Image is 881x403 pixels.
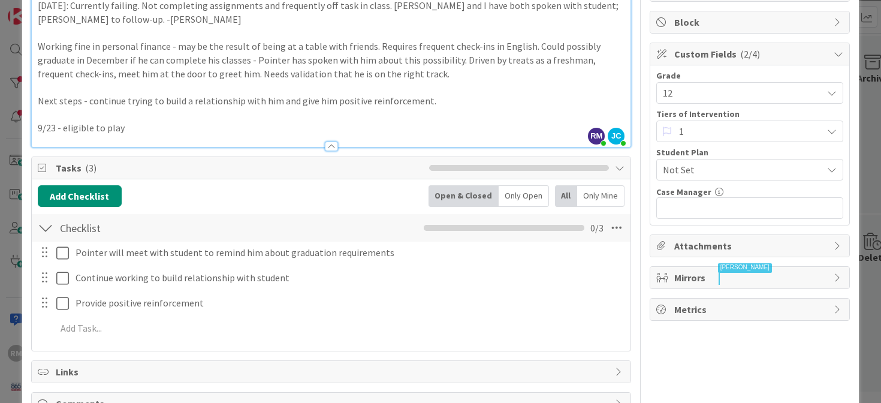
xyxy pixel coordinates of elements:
[588,128,605,145] span: RM
[76,271,622,285] p: Continue working to build relationship with student
[555,185,577,207] div: All
[679,123,816,140] span: 1
[5,233,876,244] div: TODO: put dlg title
[577,185,624,207] div: Only Mine
[5,201,876,212] div: Newspaper
[38,94,625,108] p: Next steps - continue trying to build a relationship with him and give him positive reinforcement.
[38,121,625,135] p: 9/23 - eligible to play
[5,386,876,397] div: WEBSITE
[5,93,876,104] div: Rename
[5,267,876,278] div: ???
[56,365,610,379] span: Links
[5,354,876,365] div: New source
[56,217,309,239] input: Add Checklist...
[5,179,876,190] div: Journal
[5,289,876,300] div: SAVE AND GO HOME
[656,110,843,118] div: Tiers of Intervention
[5,115,876,125] div: Delete
[656,187,711,197] label: Case Manager
[499,185,549,207] div: Only Open
[5,212,876,222] div: Television/Radio
[590,221,604,235] span: 0 / 3
[663,85,816,101] span: 12
[5,278,876,289] div: This outline has no content. Would you like to delete it?
[5,311,876,321] div: Move to ...
[5,50,876,61] div: Move To ...
[5,365,876,375] div: SAVE
[429,185,499,207] div: Open & Closed
[5,321,876,332] div: Home
[5,125,876,136] div: Rename Outline
[38,40,625,80] p: Working fine in personal finance - may be the result of being at a table with friends. Requires f...
[5,16,111,28] input: Search outlines
[5,169,876,179] div: Search for Source
[5,71,876,82] div: Options
[674,302,828,317] span: Metrics
[85,162,96,174] span: ( 3 )
[5,28,876,39] div: Sort A > Z
[76,296,622,310] p: Provide positive reinforcement
[5,375,876,386] div: BOOK
[56,161,424,175] span: Tasks
[656,148,843,157] div: Student Plan
[5,61,876,71] div: Delete
[5,222,876,233] div: Visual Art
[5,332,876,343] div: CANCEL
[5,5,251,16] div: Home
[674,270,828,285] span: Mirrors
[663,163,822,177] span: Not Set
[38,185,122,207] button: Add Checklist
[608,128,624,145] span: JC
[740,48,760,60] span: ( 2/4 )
[5,147,876,158] div: Print
[5,136,876,147] div: Download
[76,246,622,260] p: Pointer will meet with student to remind him about graduation requirements
[5,104,876,115] div: Move To ...
[5,300,876,311] div: DELETE
[5,158,876,169] div: Add Outline Template
[5,190,876,201] div: Magazine
[656,71,843,80] div: Grade
[5,82,876,93] div: Sign out
[5,39,876,50] div: Sort New > Old
[674,15,828,29] span: Block
[5,257,876,267] div: CANCEL
[674,47,828,61] span: Custom Fields
[5,343,876,354] div: MOVE
[674,239,828,253] span: Attachments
